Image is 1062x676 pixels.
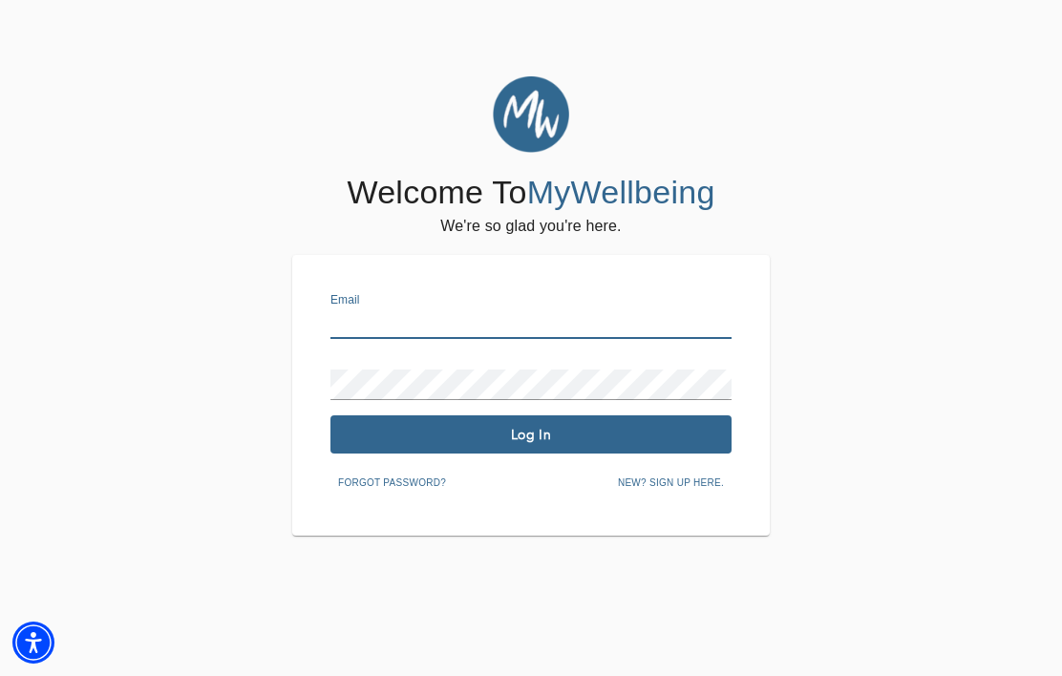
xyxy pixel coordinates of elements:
button: Forgot password? [330,469,454,497]
label: Email [330,295,360,306]
button: New? Sign up here. [610,469,732,497]
img: MyWellbeing [493,76,569,153]
span: New? Sign up here. [618,475,724,492]
button: Log In [330,415,732,454]
div: Accessibility Menu [12,622,54,664]
h6: We're so glad you're here. [440,213,621,240]
span: Forgot password? [338,475,446,492]
span: MyWellbeing [527,174,715,210]
a: Forgot password? [330,474,454,489]
span: Log In [338,426,724,444]
h4: Welcome To [347,173,714,213]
